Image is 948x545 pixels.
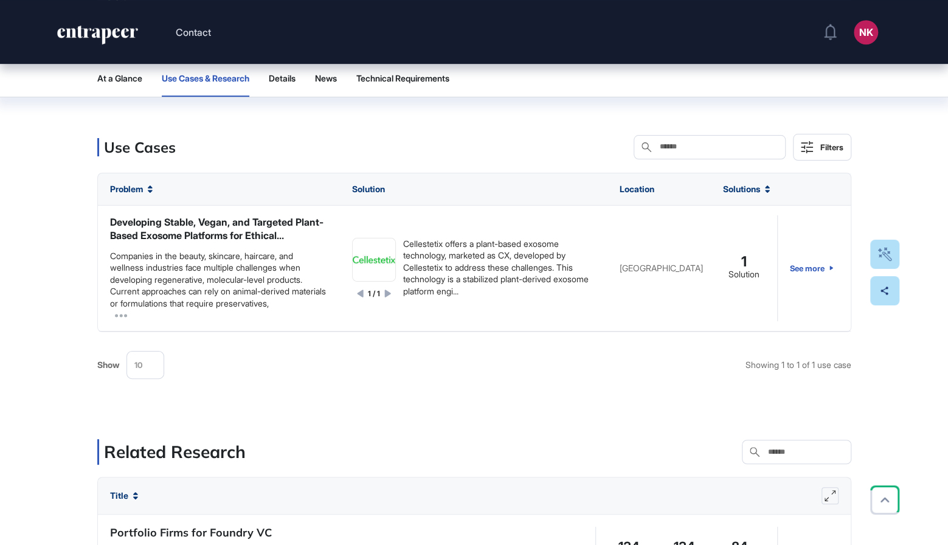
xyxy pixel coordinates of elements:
h3: Use Cases [104,138,176,156]
span: Title [110,491,128,501]
a: See more [790,215,834,321]
span: Show [97,360,120,370]
a: entrapeer-logo [56,26,139,49]
span: 10 [134,361,143,370]
p: Related Research [104,439,246,465]
div: Showing 1 to 1 of 1 use case [746,360,851,370]
span: Problem [110,184,143,194]
button: Technical Requirements [356,61,459,97]
span: Location [620,184,654,194]
a: image [352,238,396,282]
div: Filters [820,142,843,152]
span: Use Cases & Research [162,74,249,83]
button: Details [269,61,296,97]
span: 1 [741,256,747,268]
img: image [353,238,395,281]
button: NK [854,20,878,44]
span: At a Glance [97,74,142,83]
button: Contact [176,24,211,40]
h4: Portfolio Firms for Foundry VC [110,524,272,542]
button: Filters [793,134,851,161]
div: Cellestetix offers a plant-based exosome technology, marketed as CX, developed by Cellestetix to ... [403,238,595,297]
span: News [315,74,337,83]
button: Expand list [822,487,839,504]
div: Solution [728,269,759,280]
span: Solution [352,184,385,194]
span: Technical Requirements [356,74,449,83]
button: News [315,61,337,97]
div: Developing Stable, Vegan, and Targeted Plant-Based Exosome Platforms for Ethical... [110,215,328,243]
div: 1 / 1 [368,289,380,299]
button: Use Cases & Research [162,61,249,97]
span: Details [269,74,296,83]
span: Solutions [723,184,760,194]
div: Companies in the beauty, skincare, haircare, and wellness industries face multiple challenges whe... [110,250,328,310]
button: At a Glance [97,61,142,97]
div: [GEOGRAPHIC_DATA] [620,263,699,272]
